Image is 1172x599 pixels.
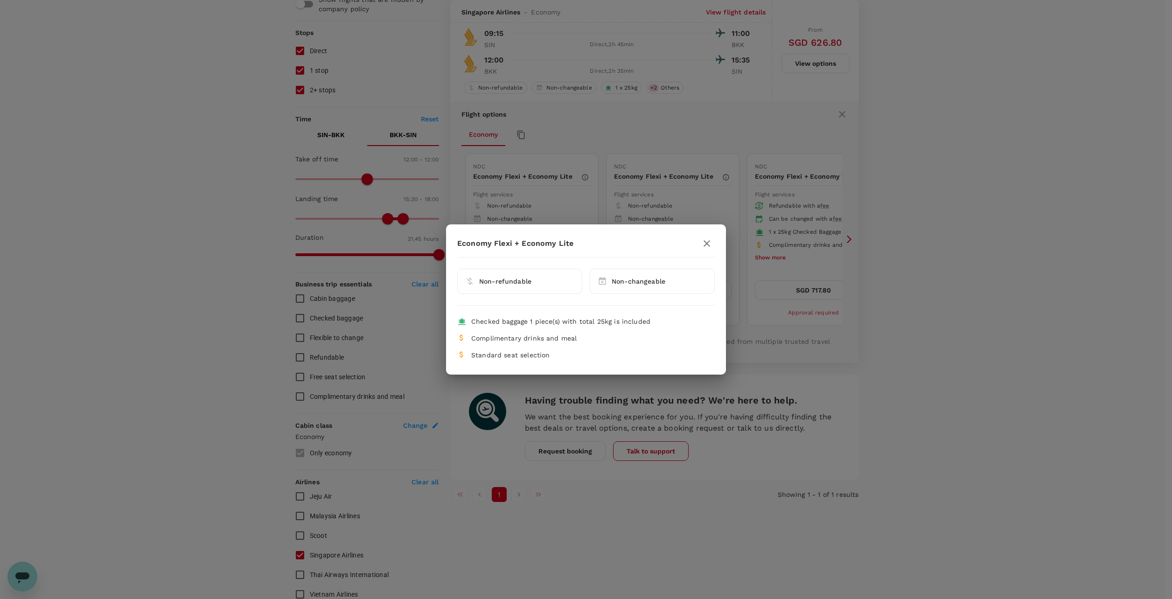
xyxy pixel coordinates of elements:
span: Complimentary drinks and meal [471,334,577,342]
span: Non-changeable [612,278,665,285]
span: Non-refundable [479,278,531,285]
span: Checked baggage 1 piece(s) with total 25kg is included [471,318,650,325]
p: Economy Flexi + Economy Lite [457,238,573,249]
span: Standard seat selection [471,351,550,359]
